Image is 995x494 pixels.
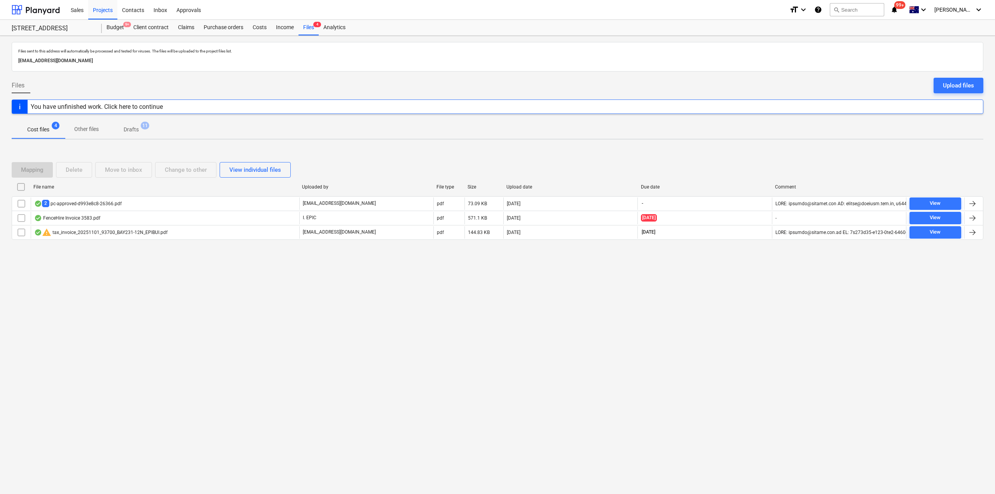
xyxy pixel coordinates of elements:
[930,199,941,208] div: View
[974,5,983,14] i: keyboard_arrow_down
[27,126,49,134] p: Cost files
[173,20,199,35] a: Claims
[507,201,520,206] div: [DATE]
[934,78,983,93] button: Upload files
[34,215,42,221] div: OCR finished
[436,184,461,190] div: File type
[641,200,644,207] span: -
[919,5,928,14] i: keyboard_arrow_down
[34,200,122,207] div: pc-approved-d993e8c8-26366.pdf
[42,200,49,207] span: 2
[930,228,941,237] div: View
[199,20,248,35] a: Purchase orders
[506,184,635,190] div: Upload date
[303,200,376,207] p: [EMAIL_ADDRESS][DOMAIN_NAME]
[319,20,350,35] a: Analytics
[42,228,51,237] span: warning
[18,49,977,54] p: Files sent to this address will automatically be processed and tested for viruses. The files will...
[437,230,444,235] div: pdf
[468,230,490,235] div: 144.83 KB
[468,184,500,190] div: Size
[437,215,444,221] div: pdf
[641,184,769,190] div: Due date
[641,229,656,236] span: [DATE]
[775,184,903,190] div: Comment
[248,20,271,35] a: Costs
[18,57,977,65] p: [EMAIL_ADDRESS][DOMAIN_NAME]
[930,213,941,222] div: View
[33,184,296,190] div: File name
[141,122,149,129] span: 11
[507,230,520,235] div: [DATE]
[34,201,42,207] div: OCR finished
[789,5,799,14] i: format_size
[313,22,321,27] span: 4
[943,80,974,91] div: Upload files
[775,215,777,221] div: -
[303,229,376,236] p: [EMAIL_ADDRESS][DOMAIN_NAME]
[271,20,298,35] a: Income
[124,126,139,134] p: Drafts
[468,215,487,221] div: 571.1 KB
[34,215,100,221] div: FenceHire Invoice 3583.pdf
[229,165,281,175] div: View individual files
[34,228,168,237] div: tax_invoice_20251101_93700_BAY231-12N_EPIBUI.pdf
[123,22,131,27] span: 9+
[956,457,995,494] iframe: Chat Widget
[507,215,520,221] div: [DATE]
[890,5,898,14] i: notifications
[102,20,129,35] a: Budget9+
[298,20,319,35] div: Files
[909,226,961,239] button: View
[12,81,24,90] span: Files
[934,7,973,13] span: [PERSON_NAME]
[437,201,444,206] div: pdf
[909,197,961,210] button: View
[909,212,961,224] button: View
[799,5,808,14] i: keyboard_arrow_down
[12,24,93,33] div: [STREET_ADDRESS]
[830,3,884,16] button: Search
[303,215,316,221] p: I. EPIC
[31,103,163,110] div: You have unfinished work. Click here to continue
[894,1,906,9] span: 99+
[814,5,822,14] i: Knowledge base
[641,214,657,222] span: [DATE]
[298,20,319,35] a: Files4
[833,7,840,13] span: search
[129,20,173,35] a: Client contract
[74,125,99,133] p: Other files
[102,20,129,35] div: Budget
[34,229,42,236] div: OCR finished
[468,201,487,206] div: 73.09 KB
[302,184,430,190] div: Uploaded by
[220,162,291,178] button: View individual files
[52,122,59,129] span: 4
